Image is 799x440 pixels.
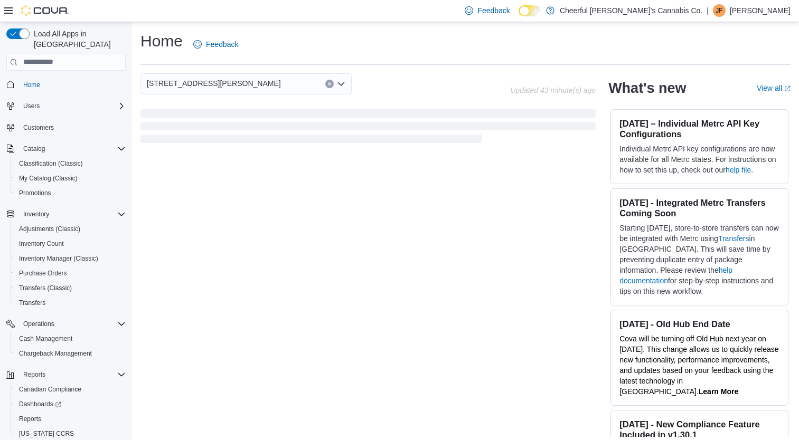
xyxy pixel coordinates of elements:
button: Reports [19,368,50,381]
span: Operations [19,318,126,330]
span: Adjustments (Classic) [15,223,126,235]
h3: [DATE] - Old Hub End Date [619,319,779,329]
a: Learn More [699,387,738,396]
a: Cash Management [15,332,77,345]
button: Catalog [19,142,49,155]
a: Inventory Manager (Classic) [15,252,102,265]
button: Chargeback Management [11,346,130,361]
button: Operations [2,317,130,331]
a: Classification (Classic) [15,157,87,170]
span: Home [23,81,40,89]
span: Inventory [19,208,126,221]
button: Canadian Compliance [11,382,130,397]
button: Transfers (Classic) [11,281,130,295]
span: Transfers [15,296,126,309]
a: Adjustments (Classic) [15,223,84,235]
span: Cash Management [15,332,126,345]
span: Transfers (Classic) [15,282,126,294]
button: Classification (Classic) [11,156,130,171]
button: Promotions [11,186,130,200]
a: Canadian Compliance [15,383,86,396]
span: Purchase Orders [15,267,126,280]
p: Cheerful [PERSON_NAME]'s Cannabis Co. [560,4,702,17]
p: [PERSON_NAME] [730,4,791,17]
button: Adjustments (Classic) [11,222,130,236]
a: Transfers [718,234,749,243]
a: [US_STATE] CCRS [15,427,78,440]
button: Operations [19,318,59,330]
a: Promotions [15,187,55,199]
a: Inventory Count [15,237,68,250]
p: | [707,4,709,17]
span: Dashboards [19,400,61,408]
button: Inventory [19,208,53,221]
button: Inventory Manager (Classic) [11,251,130,266]
span: Reports [15,413,126,425]
span: Chargeback Management [15,347,126,360]
button: Inventory Count [11,236,130,251]
h3: [DATE] - New Compliance Feature Included in v1.30.1 [619,419,779,440]
span: Adjustments (Classic) [19,225,80,233]
span: JF [716,4,722,17]
span: Catalog [23,145,45,153]
span: Customers [23,123,54,132]
span: Cash Management [19,334,72,343]
span: Canadian Compliance [15,383,126,396]
input: Dark Mode [519,5,541,16]
button: Cash Management [11,331,130,346]
span: Transfers (Classic) [19,284,72,292]
a: Dashboards [15,398,65,410]
button: Reports [2,367,130,382]
p: Starting [DATE], store-to-store transfers can now be integrated with Metrc using in [GEOGRAPHIC_D... [619,223,779,296]
button: Home [2,77,130,92]
span: Load All Apps in [GEOGRAPHIC_DATA] [30,28,126,50]
button: Catalog [2,141,130,156]
span: Inventory [23,210,49,218]
span: Feedback [477,5,510,16]
span: Canadian Compliance [19,385,81,394]
svg: External link [784,85,791,92]
span: Promotions [15,187,126,199]
a: Transfers [15,296,50,309]
a: Chargeback Management [15,347,96,360]
span: Promotions [19,189,51,197]
span: [US_STATE] CCRS [19,429,74,438]
span: Inventory Count [19,240,64,248]
p: Updated 43 minute(s) ago [510,86,596,94]
span: Users [23,102,40,110]
span: Reports [23,370,45,379]
h3: [DATE] – Individual Metrc API Key Configurations [619,118,779,139]
a: Dashboards [11,397,130,412]
span: Inventory Manager (Classic) [15,252,126,265]
span: Dashboards [15,398,126,410]
button: Users [19,100,44,112]
a: help file [726,166,751,174]
span: Loading [140,111,596,145]
span: Reports [19,368,126,381]
div: Jason Fitzpatrick [713,4,726,17]
span: Users [19,100,126,112]
a: Purchase Orders [15,267,71,280]
span: Cova will be turning off Old Hub next year on [DATE]. This change allows us to quickly release ne... [619,334,778,396]
span: Purchase Orders [19,269,67,278]
span: Inventory Count [15,237,126,250]
a: Feedback [189,34,242,55]
button: Users [2,99,130,113]
button: Clear input [325,80,334,88]
span: Customers [19,121,126,134]
a: Customers [19,121,58,134]
button: My Catalog (Classic) [11,171,130,186]
a: help documentation [619,266,732,285]
span: Chargeback Management [19,349,92,358]
a: View allExternal link [757,84,791,92]
h2: What's new [608,80,686,97]
span: My Catalog (Classic) [15,172,126,185]
a: Home [19,79,44,91]
a: Reports [15,413,45,425]
span: Home [19,78,126,91]
button: Open list of options [337,80,345,88]
span: [STREET_ADDRESS][PERSON_NAME] [147,77,281,90]
h1: Home [140,31,183,52]
img: Cova [21,5,69,16]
